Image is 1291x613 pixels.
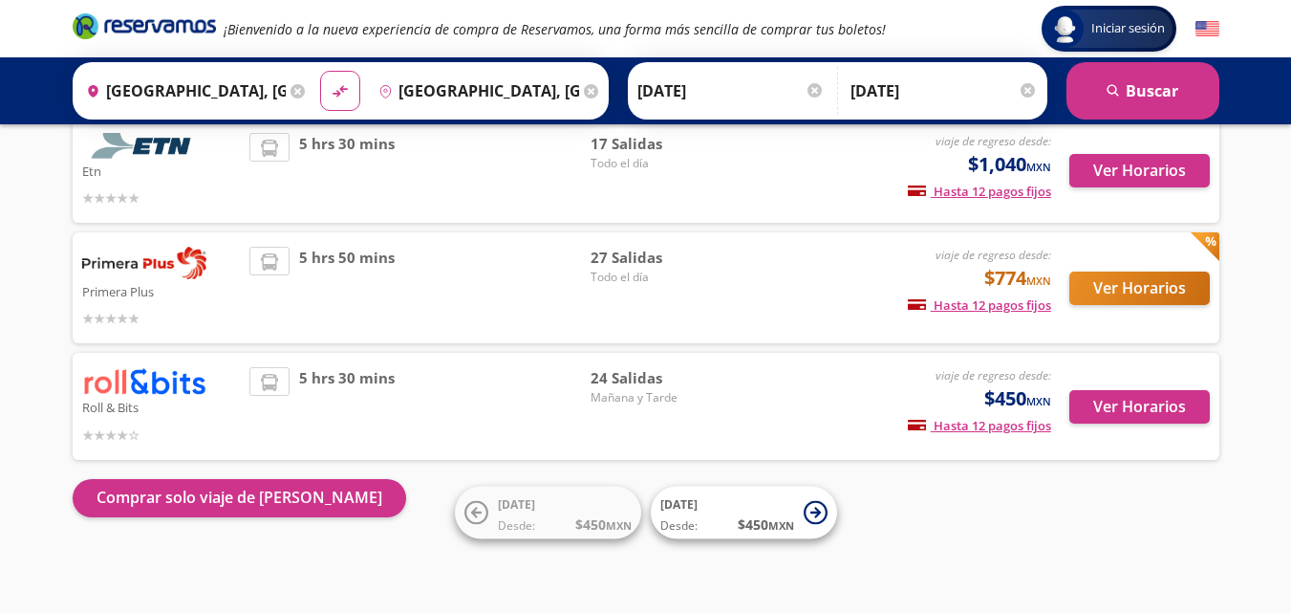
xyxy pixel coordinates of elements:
[1066,62,1219,120] button: Buscar
[224,20,886,38] em: ¡Bienvenido a la nueva experiencia de compra de Reservamos, una forma más sencilla de comprar tus...
[1195,17,1219,41] button: English
[82,159,241,182] p: Etn
[82,395,241,418] p: Roll & Bits
[591,155,724,172] span: Todo el día
[299,367,395,445] span: 5 hrs 30 mins
[1069,154,1210,187] button: Ver Horarios
[936,367,1051,383] em: viaje de regreso desde:
[968,150,1051,179] span: $1,040
[1026,394,1051,408] small: MXN
[1069,272,1210,305] button: Ver Horarios
[651,487,837,539] button: [DATE]Desde:$450MXN
[299,247,395,329] span: 5 hrs 50 mins
[575,514,632,535] span: $ 450
[82,133,206,159] img: Etn
[1084,19,1173,38] span: Iniciar sesión
[73,479,406,517] button: Comprar solo viaje de [PERSON_NAME]
[936,247,1051,263] em: viaje de regreso desde:
[78,67,287,115] input: Buscar Origen
[82,279,241,302] p: Primera Plus
[1026,160,1051,174] small: MXN
[455,487,641,539] button: [DATE]Desde:$450MXN
[768,518,794,533] small: MXN
[591,389,724,406] span: Mañana y Tarde
[908,183,1051,200] span: Hasta 12 pagos fijos
[738,514,794,535] span: $ 450
[591,247,724,269] span: 27 Salidas
[984,384,1051,413] span: $450
[1069,390,1210,424] button: Ver Horarios
[1026,274,1051,288] small: MXN
[660,496,698,513] span: [DATE]
[498,496,535,513] span: [DATE]
[498,517,535,535] span: Desde:
[936,133,1051,149] em: viaje de regreso desde:
[984,264,1051,293] span: $774
[591,133,724,155] span: 17 Salidas
[591,269,724,286] span: Todo el día
[73,11,216,46] a: Brand Logo
[82,367,206,395] img: Roll & Bits
[637,67,825,115] input: Elegir Fecha
[299,133,395,208] span: 5 hrs 30 mins
[908,417,1051,434] span: Hasta 12 pagos fijos
[606,518,632,533] small: MXN
[371,67,579,115] input: Buscar Destino
[591,367,724,389] span: 24 Salidas
[73,11,216,40] i: Brand Logo
[850,67,1038,115] input: Opcional
[660,517,698,535] span: Desde:
[908,296,1051,314] span: Hasta 12 pagos fijos
[82,247,206,279] img: Primera Plus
